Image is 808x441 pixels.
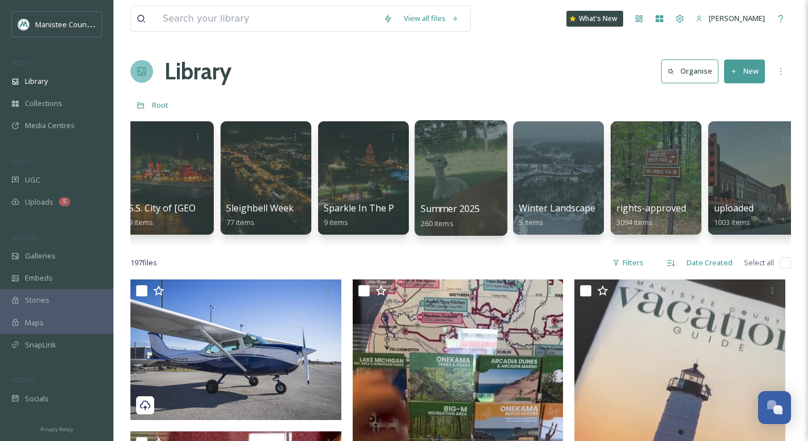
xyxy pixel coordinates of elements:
span: 77 items [226,217,255,227]
span: Summer 2025 [421,202,480,215]
span: 197 file s [130,257,157,268]
span: 5 items [519,217,543,227]
a: Summer 2025260 items [421,203,480,228]
a: Privacy Policy [40,422,73,435]
span: 9 items [129,217,153,227]
span: Media Centres [25,120,75,131]
span: rights-approved [616,202,686,214]
span: Manistee County Tourism [35,19,122,29]
a: Root [152,98,168,112]
span: Root [152,100,168,110]
span: Embeds [25,273,53,283]
button: Open Chat [758,391,791,424]
span: Stories [25,295,49,306]
span: S.S. City of [GEOGRAPHIC_DATA] [129,202,265,214]
span: Library [25,76,48,87]
span: UGC [25,175,40,185]
a: uploaded1003 items [714,203,754,227]
span: uploaded [714,202,754,214]
img: ManisteeFall-53033.jpg [130,279,341,420]
div: Date Created [681,252,738,274]
span: 260 items [421,218,454,228]
span: Sleighbell Weekend [226,202,310,214]
a: What's New [566,11,623,27]
span: Sparkle In The Park [324,202,408,214]
div: 5 [59,197,70,206]
span: 1003 items [714,217,750,227]
a: Sleighbell Weekend77 items [226,203,310,227]
input: Search your library [157,6,378,31]
button: New [724,60,765,83]
a: View all files [398,7,464,29]
a: Library [164,54,231,88]
span: Uploads [25,197,53,207]
span: WIDGETS [11,233,37,241]
span: Select all [744,257,774,268]
span: MEDIA [11,58,31,67]
a: S.S. City of [GEOGRAPHIC_DATA]9 items [129,203,265,227]
span: [PERSON_NAME] [709,13,765,23]
span: Collections [25,98,62,109]
span: 3094 items [616,217,653,227]
a: Sparkle In The Park9 items [324,203,408,227]
span: SOCIALS [11,376,34,384]
a: rights-approved3094 items [616,203,686,227]
span: Galleries [25,251,56,261]
span: 9 items [324,217,348,227]
span: Socials [25,393,49,404]
a: Organise [661,60,724,83]
span: COLLECT [11,157,36,166]
span: SnapLink [25,340,56,350]
button: Organise [661,60,718,83]
span: Privacy Policy [40,426,73,433]
a: [PERSON_NAME] [690,7,771,29]
span: Winter Landscape [519,202,595,214]
div: Filters [607,252,649,274]
span: Maps [25,317,44,328]
img: logo.jpeg [18,19,29,30]
a: Winter Landscape5 items [519,203,595,227]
